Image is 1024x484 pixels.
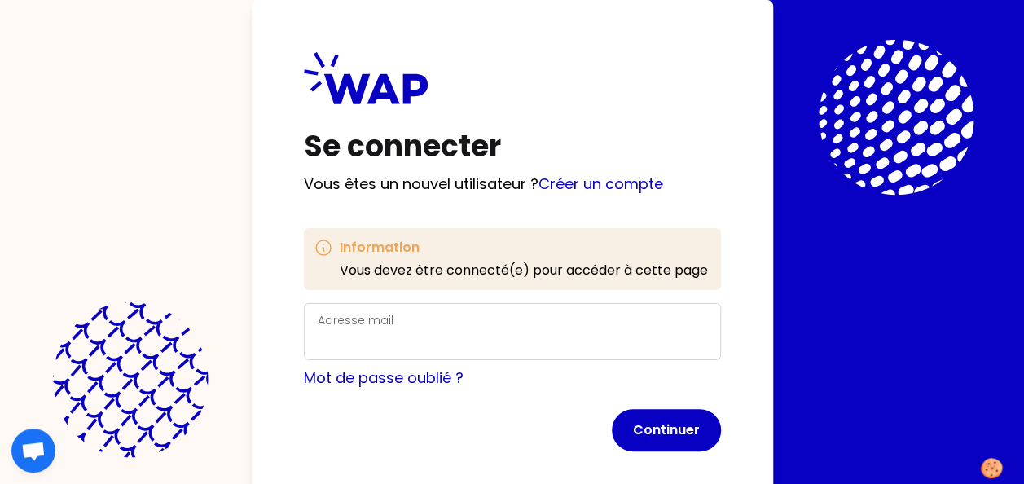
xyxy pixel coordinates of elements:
[340,238,708,257] h3: Information
[538,174,663,194] a: Créer un compte
[304,367,464,388] a: Mot de passe oublié ?
[340,261,708,280] p: Vous devez être connecté(e) pour accéder à cette page
[304,173,721,196] p: Vous êtes un nouvel utilisateur ?
[318,312,393,328] label: Adresse mail
[11,429,55,473] div: Ouvrir le chat
[304,130,721,163] h1: Se connecter
[612,409,721,451] button: Continuer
